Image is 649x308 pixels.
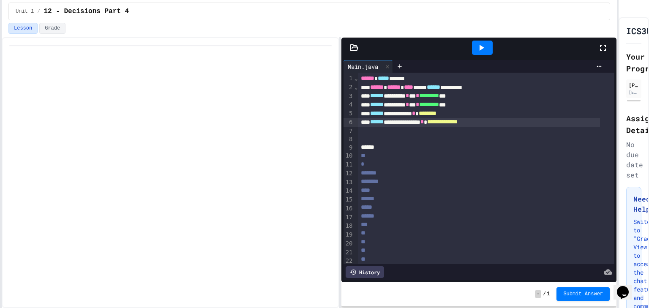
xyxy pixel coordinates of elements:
[344,222,354,231] div: 18
[344,127,354,136] div: 7
[344,213,354,222] div: 17
[344,248,354,257] div: 21
[8,23,38,34] button: Lesson
[344,60,393,73] div: Main.java
[626,112,641,136] h2: Assignment Details
[556,287,610,301] button: Submit Answer
[37,8,40,15] span: /
[44,6,129,16] span: 12 - Decisions Part 4
[344,92,354,101] div: 3
[344,83,354,92] div: 2
[543,291,546,297] span: /
[344,101,354,109] div: 4
[344,118,354,127] div: 6
[614,274,641,300] iframe: chat widget
[344,178,354,187] div: 13
[344,109,354,118] div: 5
[629,89,639,95] div: [EMAIL_ADDRESS][DOMAIN_NAME]
[629,81,639,89] div: [PERSON_NAME]
[344,144,354,152] div: 9
[563,291,603,297] span: Submit Answer
[344,135,354,144] div: 8
[344,161,354,169] div: 11
[344,196,354,204] div: 15
[626,51,641,74] h2: Your Progress
[354,75,358,82] span: Fold line
[39,23,65,34] button: Grade
[344,152,354,161] div: 10
[354,84,358,90] span: Fold line
[344,204,354,213] div: 16
[344,231,354,240] div: 19
[626,139,641,180] div: No due date set
[344,187,354,196] div: 14
[344,240,354,248] div: 20
[344,169,354,178] div: 12
[344,62,382,71] div: Main.java
[346,266,384,278] div: History
[344,257,354,266] div: 22
[633,194,634,214] h3: Need Help?
[547,291,550,297] span: 1
[344,74,354,83] div: 1
[16,8,34,15] span: Unit 1
[535,290,541,298] span: -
